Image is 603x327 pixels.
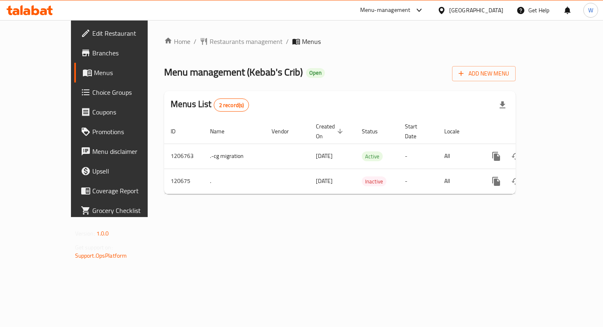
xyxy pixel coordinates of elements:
span: Menu disclaimer [92,146,165,156]
div: Open [306,68,325,78]
li: / [194,37,196,46]
td: - [398,144,438,169]
button: Change Status [506,172,526,191]
div: Inactive [362,176,386,186]
a: Coverage Report [74,181,171,201]
td: All [438,144,480,169]
span: Choice Groups [92,87,165,97]
button: Add New Menu [452,66,516,81]
span: Menus [302,37,321,46]
span: Edit Restaurant [92,28,165,38]
span: Status [362,126,388,136]
a: Promotions [74,122,171,142]
span: Start Date [405,121,428,141]
span: Restaurants management [210,37,283,46]
button: Change Status [506,146,526,166]
a: Support.OpsPlatform [75,250,127,261]
span: Upsell [92,166,165,176]
span: Menu management ( Kebab's Crib ) [164,63,303,81]
div: [GEOGRAPHIC_DATA] [449,6,503,15]
a: Choice Groups [74,82,171,102]
h2: Menus List [171,98,249,112]
button: more [487,172,506,191]
span: [DATE] [316,151,333,161]
span: Open [306,69,325,76]
table: enhanced table [164,119,572,194]
span: Add New Menu [459,69,509,79]
span: Grocery Checklist [92,206,165,215]
span: 1.0.0 [96,228,109,239]
span: W [588,6,593,15]
div: Menu-management [360,5,411,15]
span: Vendor [272,126,299,136]
span: Name [210,126,235,136]
a: Coupons [74,102,171,122]
span: Active [362,152,383,161]
a: Edit Restaurant [74,23,171,43]
a: Menu disclaimer [74,142,171,161]
a: Upsell [74,161,171,181]
div: Active [362,151,383,161]
td: 120675 [164,169,203,194]
div: Total records count [214,98,249,112]
span: Version: [75,228,95,239]
span: Coupons [92,107,165,117]
td: All [438,169,480,194]
th: Actions [480,119,572,144]
button: more [487,146,506,166]
span: Inactive [362,177,386,186]
span: Coverage Report [92,186,165,196]
a: Restaurants management [200,37,283,46]
span: Menus [94,68,165,78]
a: Grocery Checklist [74,201,171,220]
td: - [398,169,438,194]
a: Home [164,37,190,46]
span: ID [171,126,186,136]
span: Get support on: [75,242,113,253]
td: .-cg migration [203,144,265,169]
nav: breadcrumb [164,37,516,46]
span: Locale [444,126,470,136]
a: Branches [74,43,171,63]
span: Branches [92,48,165,58]
span: [DATE] [316,176,333,186]
a: Menus [74,63,171,82]
span: Created On [316,121,345,141]
span: 2 record(s) [214,101,249,109]
li: / [286,37,289,46]
td: . [203,169,265,194]
span: Promotions [92,127,165,137]
td: 1206763 [164,144,203,169]
div: Export file [493,95,512,115]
